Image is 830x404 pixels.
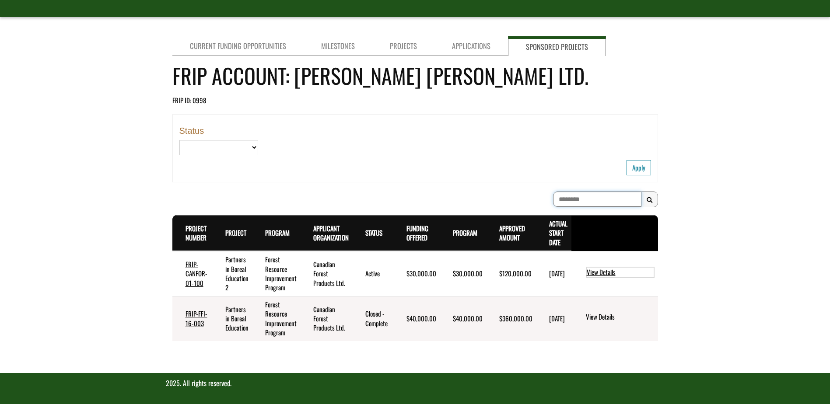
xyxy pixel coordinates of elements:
[186,223,207,242] a: Project Number
[549,268,565,278] time: [DATE]
[571,296,658,341] td: action menu
[536,251,571,296] td: 6/4/2021
[300,251,352,296] td: Canadian Forest Products Ltd.
[453,228,477,237] a: Program
[549,219,567,247] a: Actual Start Date
[486,251,536,296] td: $120,000.00
[440,296,486,341] td: $40,000.00
[186,309,207,327] a: FRIP-FFI-16-003
[179,126,258,136] label: Status
[352,251,393,296] td: Active
[212,251,252,296] td: Partners in Boreal Education 2
[499,223,525,242] a: Approved Amount
[313,223,349,242] a: Applicant Organization
[172,251,213,296] td: FRIP-CANFOR-01-100
[365,228,382,237] a: Status
[172,96,658,105] div: FRIP ID: 0998
[180,378,231,388] span: . All rights reserved.
[536,296,571,341] td: 3/1/2017
[440,251,486,296] td: $30,000.00
[586,312,655,323] a: View Details
[172,36,304,56] a: Current Funding Opportunities
[252,296,300,341] td: Forest Resource Improvement Program
[508,36,606,56] a: Sponsored Projects
[304,36,372,56] a: Milestones
[225,228,246,237] a: Project
[172,296,213,341] td: FRIP-FFI-16-003
[393,251,440,296] td: $30,000.00
[571,251,658,296] td: action menu
[186,259,207,288] a: FRIP-CANFOR-01-100
[252,251,300,296] td: Forest Resource Improvement Program
[172,60,658,91] h4: FRIP Account: [PERSON_NAME] [PERSON_NAME] Ltd.
[641,192,658,207] button: Search Results
[352,296,393,341] td: Closed - Complete
[627,160,651,175] button: Apply
[406,223,428,242] a: Funding Offered
[166,378,665,388] p: 2025
[300,296,352,341] td: Canadian Forest Products Ltd.
[393,296,440,341] td: $40,000.00
[586,267,655,278] a: View Details
[372,36,434,56] a: Projects
[549,313,565,323] time: [DATE]
[212,296,252,341] td: Partners in Boreal Education
[486,296,536,341] td: $360,000.00
[265,228,290,237] a: Program
[434,36,508,56] a: Applications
